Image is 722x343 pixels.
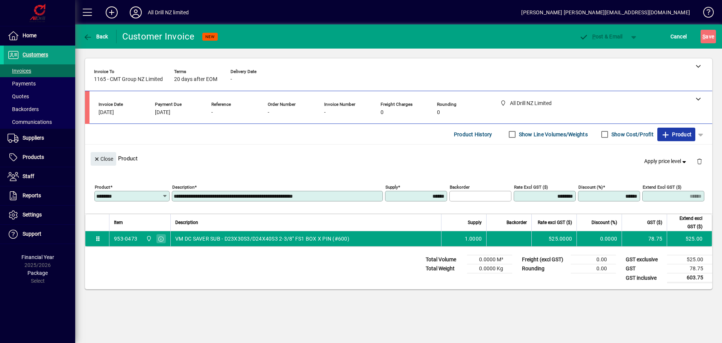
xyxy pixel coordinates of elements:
span: All Drill NZ Limited [144,235,153,243]
td: 0.0000 [576,231,622,246]
span: NEW [205,34,215,39]
a: Products [4,148,75,167]
span: Communications [8,119,52,125]
span: Item [114,218,123,227]
a: Reports [4,186,75,205]
button: Save [701,30,716,43]
td: 0.00 [571,264,616,273]
span: Product History [454,128,492,140]
app-page-header-button: Delete [690,158,708,165]
td: GST exclusive [622,255,667,264]
mat-label: Supply [385,184,398,190]
mat-label: Extend excl GST ($) [643,184,681,190]
button: Apply price level [641,155,691,168]
label: Show Line Volumes/Weights [517,131,588,138]
button: Cancel [669,30,689,43]
span: Discount (%) [592,218,617,227]
span: [DATE] [99,110,114,116]
span: Description [175,218,198,227]
a: Quotes [4,90,75,103]
span: Customers [23,52,48,58]
span: 0 [381,110,384,116]
mat-label: Discount (%) [578,184,603,190]
mat-label: Rate excl GST ($) [514,184,548,190]
a: Home [4,26,75,45]
span: [DATE] [155,110,170,116]
a: Backorders [4,103,75,116]
span: GST ($) [647,218,662,227]
span: Support [23,231,41,237]
span: - [324,110,326,116]
td: Rounding [518,264,571,273]
td: Freight (excl GST) [518,255,571,264]
span: 1.0000 [465,235,482,242]
div: 525.0000 [536,235,572,242]
span: - [231,76,232,82]
span: Reports [23,192,41,198]
div: All Drill NZ limited [148,6,189,18]
td: 0.00 [571,255,616,264]
td: 0.0000 Kg [467,264,512,273]
td: 78.75 [667,264,712,273]
button: Post & Email [575,30,626,43]
a: Settings [4,206,75,224]
span: Products [23,154,44,160]
span: Close [94,153,113,165]
td: Total Volume [422,255,467,264]
span: Rate excl GST ($) [538,218,572,227]
div: 953-0473 [114,235,137,242]
span: Quotes [8,93,29,99]
span: Staff [23,173,34,179]
td: 525.00 [667,231,712,246]
span: Apply price level [644,157,688,165]
button: Add [100,6,124,19]
button: Product History [451,128,495,141]
span: 1165 - CMT Group NZ Limited [94,76,163,82]
label: Show Cost/Profit [610,131,654,138]
a: Communications [4,116,75,128]
button: Profile [124,6,148,19]
button: Back [81,30,110,43]
mat-label: Product [95,184,110,190]
a: Invoices [4,64,75,77]
app-page-header-button: Close [89,155,118,162]
span: Backorders [8,106,39,112]
button: Delete [690,152,708,170]
span: Extend excl GST ($) [672,214,702,231]
td: 525.00 [667,255,712,264]
span: VM DC SAVER SUB - D23X30S3/D24X40S3 2-3/8" FS1 BOX X PIN (#600) [175,235,349,242]
span: P [592,34,596,40]
td: GST inclusive [622,273,667,283]
td: Total Weight [422,264,467,273]
td: 78.75 [622,231,667,246]
span: ost & Email [579,34,623,40]
span: Back [83,34,108,40]
span: S [702,34,705,40]
a: Knowledge Base [698,2,713,26]
mat-label: Backorder [450,184,470,190]
div: [PERSON_NAME] [PERSON_NAME][EMAIL_ADDRESS][DOMAIN_NAME] [521,6,690,18]
span: - [268,110,269,116]
span: Package [27,270,48,276]
span: Settings [23,212,42,218]
span: Home [23,32,36,38]
span: 0 [437,110,440,116]
span: Supply [468,218,482,227]
span: Cancel [670,30,687,43]
app-page-header-button: Back [75,30,117,43]
mat-label: Description [172,184,194,190]
span: - [211,110,213,116]
div: Customer Invoice [122,30,195,43]
div: Product [85,145,712,172]
span: Payments [8,81,36,87]
span: Invoices [8,68,31,74]
td: 603.75 [667,273,712,283]
span: Product [661,128,692,140]
span: Backorder [507,218,527,227]
a: Payments [4,77,75,90]
button: Close [91,152,116,166]
td: GST [622,264,667,273]
span: 20 days after EOM [174,76,217,82]
span: Suppliers [23,135,44,141]
a: Suppliers [4,129,75,148]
